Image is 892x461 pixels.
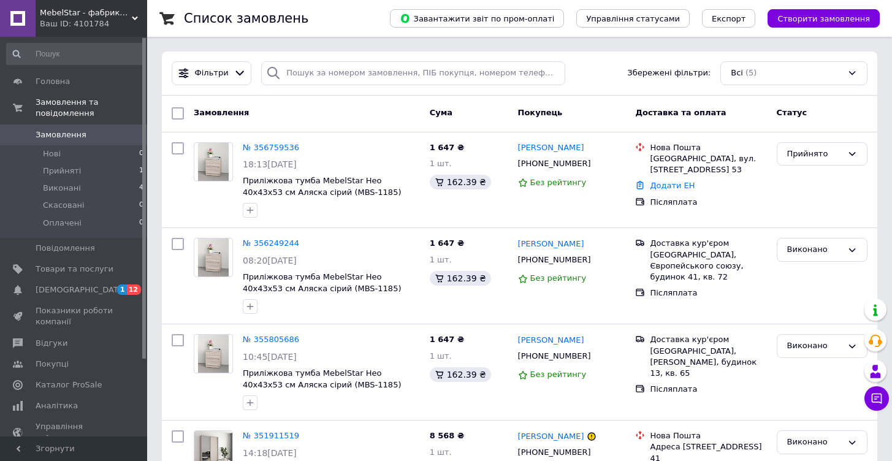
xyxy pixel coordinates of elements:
button: Завантажити звіт по пром-оплаті [390,9,564,28]
span: 1 шт. [430,351,452,360]
button: Експорт [702,9,756,28]
span: Замовлення [194,108,249,117]
span: Нові [43,148,61,159]
span: Без рейтингу [530,178,587,187]
span: 1 [139,166,143,177]
a: № 355805686 [243,335,299,344]
a: Приліжкова тумба MebelStar Нео 40x43x53 см Аляска сірий (MBS-1185) [243,368,401,389]
span: 10:45[DATE] [243,352,297,362]
span: Фільтри [195,67,229,79]
span: 18:13[DATE] [243,159,297,169]
div: Ваш ID: 4101784 [40,18,147,29]
span: (5) [745,68,757,77]
input: Пошук [6,43,145,65]
span: Покупці [36,359,69,370]
span: 1 шт. [430,159,452,168]
span: Відгуки [36,338,67,349]
button: Управління статусами [576,9,690,28]
a: № 351911519 [243,431,299,440]
span: 1 647 ₴ [430,335,464,344]
span: [DEMOGRAPHIC_DATA] [36,284,126,295]
a: № 356759536 [243,143,299,152]
span: Статус [777,108,807,117]
img: Фото товару [198,238,228,276]
span: Покупець [518,108,563,117]
span: 0 [139,200,143,211]
span: Без рейтингу [530,370,587,379]
span: 8 568 ₴ [430,431,464,440]
span: 4 [139,183,143,194]
a: [PERSON_NAME] [518,335,584,346]
div: Виконано [787,436,842,449]
span: Управління сайтом [36,421,113,443]
span: MebelStar - фабрика меблів [40,7,132,18]
a: [PERSON_NAME] [518,142,584,154]
span: Оплачені [43,218,82,229]
span: Прийняті [43,166,81,177]
a: Приліжкова тумба MebelStar Нео 40x43x53 см Аляска сірий (MBS-1185) [243,272,401,293]
span: Створити замовлення [777,14,870,23]
div: Виконано [787,340,842,352]
div: [PHONE_NUMBER] [516,348,593,364]
span: Виконані [43,183,81,194]
span: Каталог ProSale [36,379,102,391]
img: Фото товару [198,143,228,181]
div: Прийнято [787,148,842,161]
a: Додати ЕН [650,181,695,190]
span: 12 [127,284,141,295]
div: Післяплата [650,197,766,208]
span: Завантажити звіт по пром-оплаті [400,13,554,24]
span: 1 шт. [430,255,452,264]
a: [PERSON_NAME] [518,431,584,443]
span: Управління статусами [586,14,680,23]
span: 1 647 ₴ [430,238,464,248]
span: Cума [430,108,452,117]
a: Фото товару [194,334,233,373]
span: Всі [731,67,743,79]
span: Показники роботи компанії [36,305,113,327]
div: [GEOGRAPHIC_DATA], [PERSON_NAME], будинок 13, кв. 65 [650,346,766,379]
div: 162.39 ₴ [430,271,491,286]
a: [PERSON_NAME] [518,238,584,250]
div: Доставка кур'єром [650,334,766,345]
span: Доставка та оплата [635,108,726,117]
span: 14:18[DATE] [243,448,297,458]
div: Нова Пошта [650,142,766,153]
div: Післяплата [650,384,766,395]
span: Експорт [712,14,746,23]
span: Аналітика [36,400,78,411]
img: Фото товару [198,335,228,373]
span: Повідомлення [36,243,95,254]
div: [GEOGRAPHIC_DATA], Європейського союзу, будинок 41, кв. 72 [650,250,766,283]
input: Пошук за номером замовлення, ПІБ покупця, номером телефону, Email, номером накладної [261,61,565,85]
div: 162.39 ₴ [430,367,491,382]
h1: Список замовлень [184,11,308,26]
span: 0 [139,218,143,229]
button: Чат з покупцем [864,386,889,411]
span: Замовлення [36,129,86,140]
div: [PHONE_NUMBER] [516,252,593,268]
a: Фото товару [194,238,233,277]
span: Замовлення та повідомлення [36,97,147,119]
div: [PHONE_NUMBER] [516,444,593,460]
span: Товари та послуги [36,264,113,275]
span: 1 шт. [430,448,452,457]
div: [PHONE_NUMBER] [516,156,593,172]
a: Створити замовлення [755,13,880,23]
div: Нова Пошта [650,430,766,441]
a: Фото товару [194,142,233,181]
span: 1 647 ₴ [430,143,464,152]
div: 162.39 ₴ [430,175,491,189]
a: Приліжкова тумба MebelStar Нео 40x43x53 см Аляска сірий (MBS-1185) [243,176,401,197]
span: Скасовані [43,200,85,211]
span: Без рейтингу [530,273,587,283]
span: Головна [36,76,70,87]
span: Збережені фільтри: [627,67,711,79]
div: Виконано [787,243,842,256]
a: № 356249244 [243,238,299,248]
button: Створити замовлення [768,9,880,28]
div: [GEOGRAPHIC_DATA], вул. [STREET_ADDRESS] 53 [650,153,766,175]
